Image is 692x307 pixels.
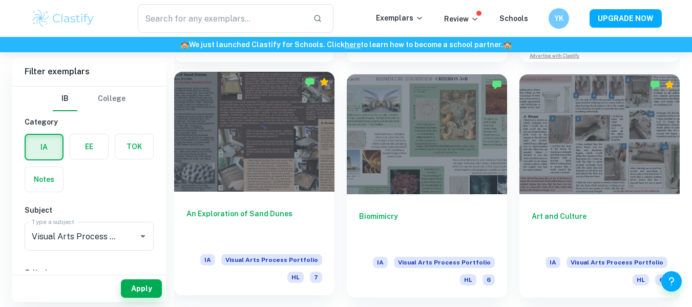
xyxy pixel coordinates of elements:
p: Exemplars [376,12,424,24]
span: 6 [655,274,667,285]
span: IA [200,254,215,265]
button: Notes [25,167,63,192]
a: Schools [499,14,528,23]
h6: We just launched Clastify for Schools. Click to learn how to become a school partner. [2,39,690,50]
button: IA [26,135,62,159]
h6: Criteria [25,267,154,278]
span: 🏫 [503,40,512,49]
span: 🏫 [180,40,189,49]
img: Marked [650,79,660,90]
a: Advertise with Clastify [530,52,579,59]
button: Open [136,229,150,243]
h6: Biomimicry [359,211,495,244]
button: Apply [121,279,162,298]
button: YK [549,8,569,29]
h6: An Exploration of Sand Dunes [186,208,322,242]
span: Visual Arts Process Portfolio [567,257,667,268]
button: IB [53,87,77,111]
button: College [98,87,125,111]
div: Premium [319,77,329,87]
h6: Art and Culture [532,211,667,244]
span: 7 [310,272,322,283]
button: UPGRADE NOW [590,9,662,28]
img: Marked [305,77,315,87]
span: HL [460,274,476,285]
span: HL [633,274,649,285]
div: Filter type choice [53,87,125,111]
span: IA [546,257,560,268]
span: Visual Arts Process Portfolio [221,254,322,265]
span: Visual Arts Process Portfolio [394,257,495,268]
h6: YK [553,13,564,24]
h6: Subject [25,204,154,216]
button: EE [70,134,108,159]
div: Premium [664,79,675,90]
span: 6 [483,274,495,285]
span: HL [287,272,304,283]
p: Review [444,13,479,25]
button: Help and Feedback [661,271,682,292]
h6: Filter exemplars [12,57,166,86]
label: Type a subject [32,217,74,226]
input: Search for any exemplars... [138,4,305,33]
img: Marked [492,79,502,90]
a: Art and CultureIAVisual Arts Process PortfolioHL6 [519,74,680,298]
a: An Exploration of Sand DunesIAVisual Arts Process PortfolioHL7 [174,74,334,298]
span: IA [373,257,388,268]
h6: Category [25,116,154,128]
img: Clastify logo [31,8,96,29]
a: here [345,40,361,49]
a: BiomimicryIAVisual Arts Process PortfolioHL6 [347,74,507,298]
button: TOK [115,134,153,159]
